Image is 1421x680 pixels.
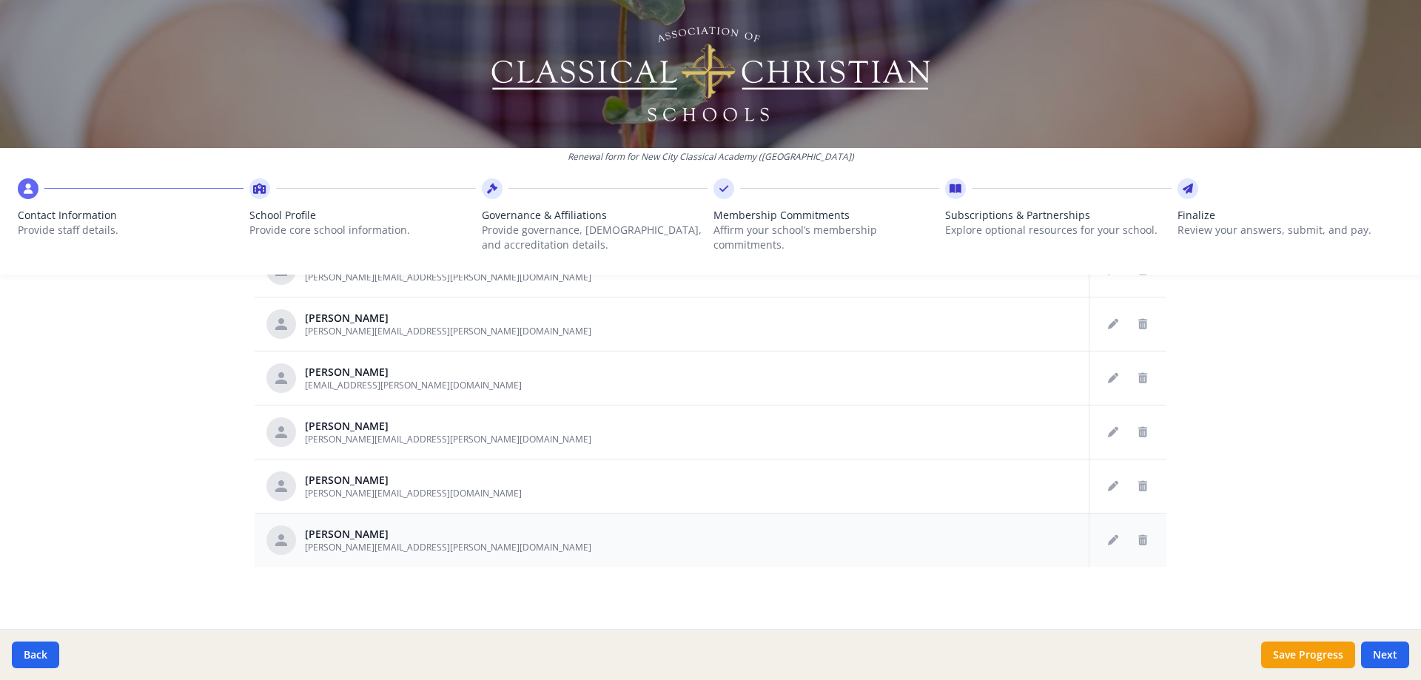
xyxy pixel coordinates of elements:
button: Delete staff [1131,528,1155,552]
span: Finalize [1178,208,1403,223]
p: Review your answers, submit, and pay. [1178,223,1403,238]
div: [PERSON_NAME] [305,365,522,380]
span: [EMAIL_ADDRESS][PERSON_NAME][DOMAIN_NAME] [305,379,522,391]
span: Membership Commitments [713,208,939,223]
button: Back [12,642,59,668]
p: Explore optional resources for your school. [945,223,1171,238]
p: Provide core school information. [249,223,475,238]
button: Edit staff [1101,528,1125,552]
span: Contact Information [18,208,243,223]
div: [PERSON_NAME] [305,311,591,326]
button: Edit staff [1101,312,1125,336]
p: Affirm your school’s membership commitments. [713,223,939,252]
span: [PERSON_NAME][EMAIL_ADDRESS][PERSON_NAME][DOMAIN_NAME] [305,541,591,553]
div: [PERSON_NAME] [305,419,591,434]
span: [PERSON_NAME][EMAIL_ADDRESS][PERSON_NAME][DOMAIN_NAME] [305,433,591,445]
button: Edit staff [1101,474,1125,498]
button: Edit staff [1101,420,1125,444]
span: Governance & Affiliations [482,208,708,223]
div: [PERSON_NAME] [305,527,591,542]
div: [PERSON_NAME] [305,473,522,488]
span: Subscriptions & Partnerships [945,208,1171,223]
p: Provide governance, [DEMOGRAPHIC_DATA], and accreditation details. [482,223,708,252]
button: Next [1361,642,1409,668]
button: Edit staff [1101,366,1125,390]
button: Delete staff [1131,474,1155,498]
span: School Profile [249,208,475,223]
img: Logo [489,22,933,126]
span: [PERSON_NAME][EMAIL_ADDRESS][DOMAIN_NAME] [305,487,522,499]
span: [PERSON_NAME][EMAIL_ADDRESS][PERSON_NAME][DOMAIN_NAME] [305,325,591,337]
p: Provide staff details. [18,223,243,238]
button: Delete staff [1131,366,1155,390]
button: Delete staff [1131,312,1155,336]
button: Delete staff [1131,420,1155,444]
button: Save Progress [1261,642,1355,668]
